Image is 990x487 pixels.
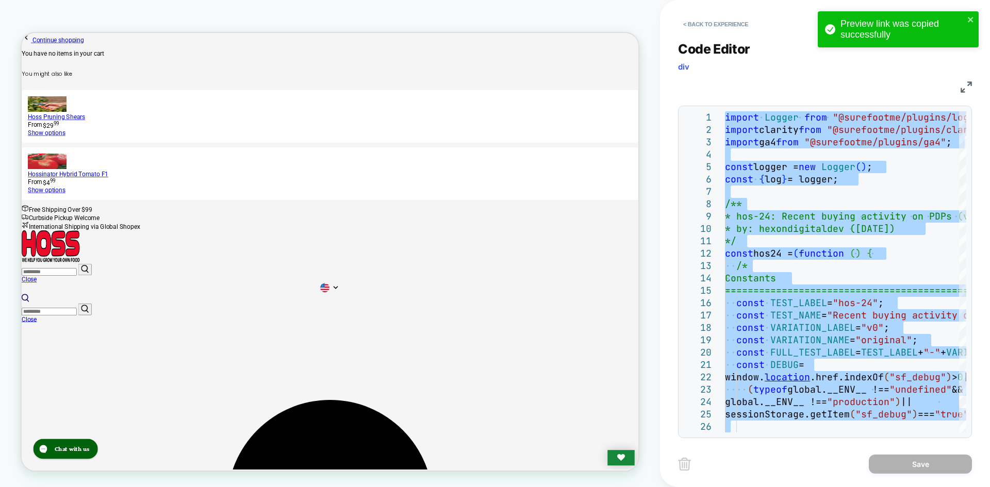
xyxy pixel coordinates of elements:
span: window. [725,371,765,383]
div: 4 [684,148,712,161]
span: = [827,297,833,309]
span: hos24 = [753,247,793,259]
div: 3 [684,136,712,148]
span: const [736,359,765,371]
span: === [918,408,935,420]
span: "true" [935,408,969,420]
span: Continue shopping [14,5,83,14]
span: "v0" [861,322,884,333]
span: * by: hexondigitaldev ([DATE]) [725,223,895,234]
span: logger = [753,161,799,173]
span: clarity [759,124,799,136]
span: const [736,309,765,321]
div: 23 [684,383,712,396]
a: Hoss Pruning Shears [8,107,85,117]
div: 11 [684,235,712,247]
span: Code Editor [678,41,750,57]
div: 14 [684,272,712,284]
div: 16 [684,297,712,309]
div: 12 [684,247,712,260]
span: "original" [855,334,912,346]
span: ga4 [759,136,776,148]
div: 1 [684,111,712,124]
span: From [8,117,27,128]
span: ( [748,383,753,395]
div: 13 [684,260,712,272]
span: FULL_TEST_LABEL [770,346,855,358]
span: $4 [28,193,45,205]
span: ; [867,161,872,173]
button: Save [869,455,972,474]
span: const [736,334,765,346]
div: 26 [684,421,712,433]
span: ) [855,247,861,259]
span: import [725,124,759,136]
span: from [776,136,799,148]
span: .href.indexOf [810,371,884,383]
span: ( [793,247,799,259]
span: = [821,309,827,321]
span: ( [884,371,889,383]
div: 18 [684,322,712,334]
div: 9 [684,210,712,223]
span: ( [850,408,855,420]
span: import [725,111,759,123]
span: Logger [765,111,799,123]
div: 19 [684,334,712,346]
span: From [8,193,27,205]
span: const [725,161,753,173]
span: global.__ENV__ !== [725,396,827,408]
span: TEST_LABEL [861,346,918,358]
button: Submit [75,308,93,323]
span: const [736,322,765,333]
span: "@surefootme/plugins/ga4" [804,136,946,148]
span: + [940,346,946,358]
span: = [855,322,861,333]
span: const [736,297,765,309]
div: 2 [684,124,712,136]
span: > [952,371,958,383]
img: Hossinator Hybrid Tomato [8,161,60,181]
span: VARIATION_NAME [770,334,850,346]
span: "sf_debug" [889,371,946,383]
span: typeof [753,383,787,395]
span: 0 [958,371,963,383]
div: 24 [684,396,712,408]
sup: 99 [42,117,49,125]
div: 21 [684,359,712,371]
span: "-" [923,346,940,358]
span: TEST_NAME [770,309,821,321]
a: Hossinator Hybrid Tomato F1 [8,183,115,193]
span: VARIATION_LABEL [770,322,855,333]
h1: Chat with us [34,12,79,22]
span: + [918,346,923,358]
span: || [901,396,912,408]
span: = [799,359,804,371]
span: $29 [28,117,49,128]
div: 25 [684,408,712,421]
span: ; [878,297,884,309]
div: 5 [684,161,712,173]
span: = logger; [787,173,838,185]
span: } [782,173,787,185]
span: new [799,161,816,173]
span: = [855,346,861,358]
img: Hoss Pruning Shears [8,85,60,105]
span: sessionStorage.getItem [725,408,850,420]
span: Logger [821,161,855,173]
button: Submit [75,361,93,376]
span: ) [895,396,901,408]
span: import [725,136,759,148]
span: ) [912,408,918,420]
img: delete [678,458,691,471]
span: div [678,62,689,72]
span: "hos-24" [833,297,878,309]
span: ; [884,322,889,333]
span: const [725,247,753,259]
div: 15 [684,284,712,297]
img: fullscreen [961,81,972,93]
div: 17 [684,309,712,322]
span: "sf_debug" [855,408,912,420]
span: ) [861,161,867,173]
span: { [867,247,872,259]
